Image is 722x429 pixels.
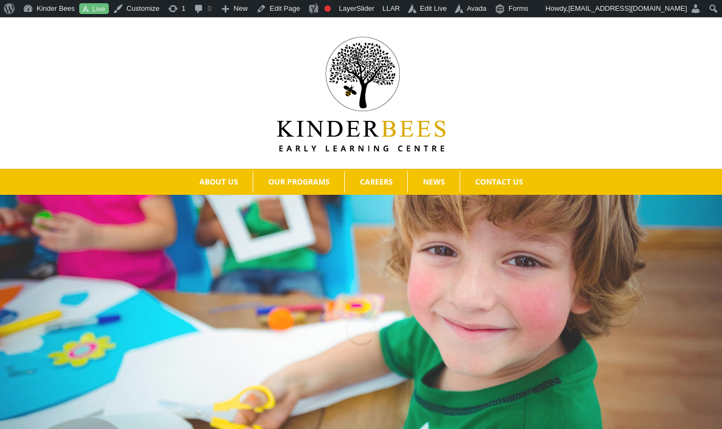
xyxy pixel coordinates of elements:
a: ABOUT US [184,171,253,193]
span: CAREERS [360,178,393,186]
a: Live [79,3,109,15]
nav: Main Menu [16,169,706,195]
div: Focus keyphrase not set [324,5,331,12]
a: NEWS [408,171,460,193]
img: Kinder Bees Logo [277,37,446,152]
span: NEWS [423,178,445,186]
span: ABOUT US [199,178,238,186]
span: OUR PROGRAMS [268,178,330,186]
a: OUR PROGRAMS [253,171,344,193]
a: CAREERS [345,171,407,193]
span: CONTACT US [475,178,523,186]
a: CONTACT US [460,171,538,193]
span: [EMAIL_ADDRESS][DOMAIN_NAME] [568,4,687,12]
